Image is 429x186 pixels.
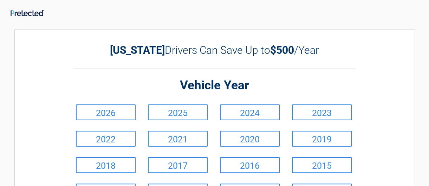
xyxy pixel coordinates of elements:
a: 2020 [220,131,280,147]
a: 2016 [220,157,280,173]
img: Main Logo [11,10,44,16]
b: [US_STATE] [110,44,165,56]
a: 2022 [76,131,136,147]
a: 2023 [292,104,352,120]
a: 2025 [148,104,208,120]
b: $500 [270,44,294,56]
a: 2021 [148,131,208,147]
a: 2019 [292,131,352,147]
a: 2015 [292,157,352,173]
h2: Vehicle Year [74,77,355,94]
a: 2024 [220,104,280,120]
a: 2017 [148,157,208,173]
a: 2026 [76,104,136,120]
h2: Drivers Can Save Up to /Year [74,44,355,56]
a: 2018 [76,157,136,173]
